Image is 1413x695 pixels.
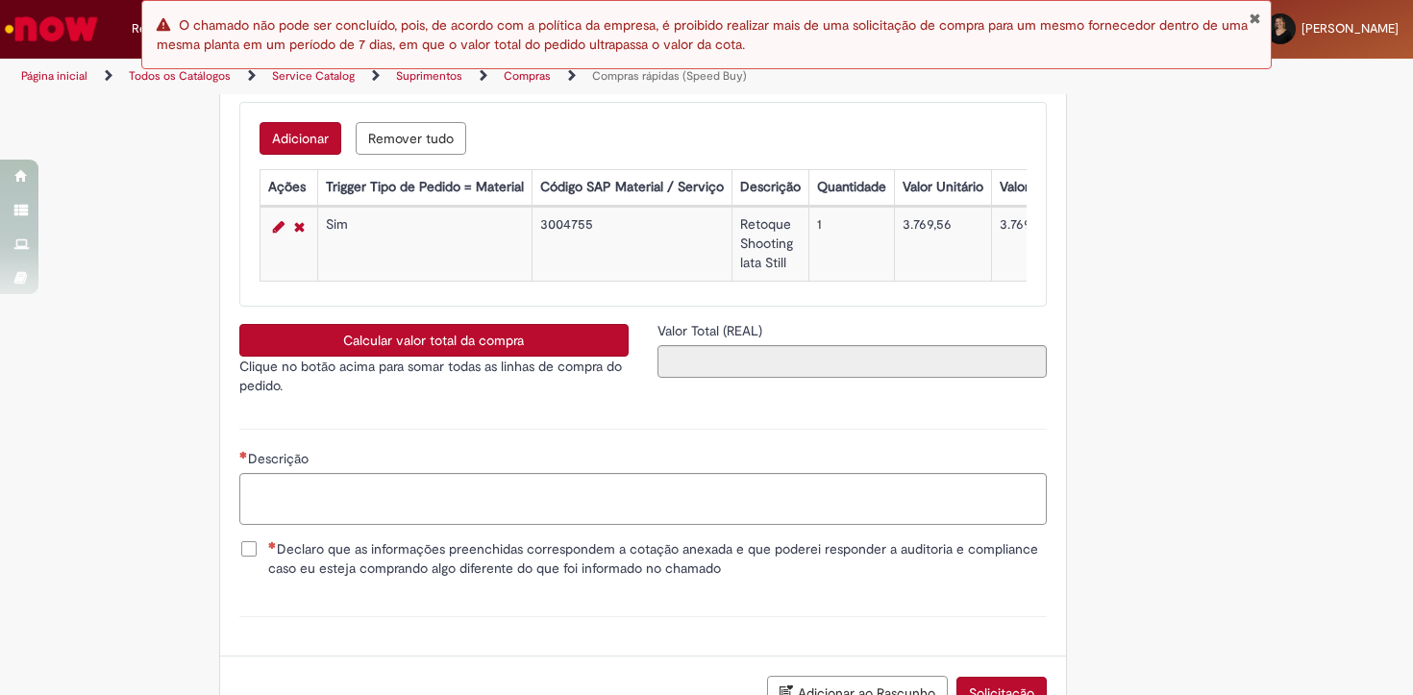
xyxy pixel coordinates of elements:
span: Descrição [248,450,312,467]
td: 3.769,56 [894,208,991,282]
span: Necessários [268,541,277,549]
th: Ações [260,170,317,206]
span: Declaro que as informações preenchidas correspondem a cotação anexada e que poderei responder a a... [268,539,1047,578]
label: Somente leitura - Valor Total (REAL) [657,321,766,340]
span: Requisições [132,19,199,38]
th: Quantidade [808,170,894,206]
button: Add a row for Lista de Itens [260,122,341,155]
td: 1 [808,208,894,282]
a: Compras rápidas (Speed Buy) [592,68,747,84]
a: Remover linha 1 [289,215,310,238]
a: Compras [504,68,551,84]
img: ServiceNow [2,10,101,48]
input: Valor Total (REAL) [657,345,1047,378]
th: Valor Unitário [894,170,991,206]
p: Clique no botão acima para somar todas as linhas de compra do pedido. [239,357,629,395]
td: 3.769,56 [991,208,1114,282]
td: 3004755 [532,208,731,282]
a: Todos os Catálogos [129,68,231,84]
span: Necessários [239,451,248,459]
th: Descrição [731,170,808,206]
th: Trigger Tipo de Pedido = Material [317,170,532,206]
th: Código SAP Material / Serviço [532,170,731,206]
a: Service Catalog [272,68,355,84]
a: Página inicial [21,68,87,84]
span: O chamado não pode ser concluído, pois, de acordo com a política da empresa, é proibido realizar ... [157,16,1248,53]
td: Retoque Shooting lata Still [731,208,808,282]
a: Editar Linha 1 [268,215,289,238]
span: [PERSON_NAME] [1301,20,1399,37]
textarea: Descrição [239,473,1047,525]
button: Remove all rows for Lista de Itens [356,122,466,155]
ul: Trilhas de página [14,59,928,94]
button: Fechar Notificação [1249,11,1261,26]
th: Valor Total Moeda [991,170,1114,206]
td: Sim [317,208,532,282]
a: Suprimentos [396,68,462,84]
span: Somente leitura - Valor Total (REAL) [657,322,766,339]
button: Calcular valor total da compra [239,324,629,357]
